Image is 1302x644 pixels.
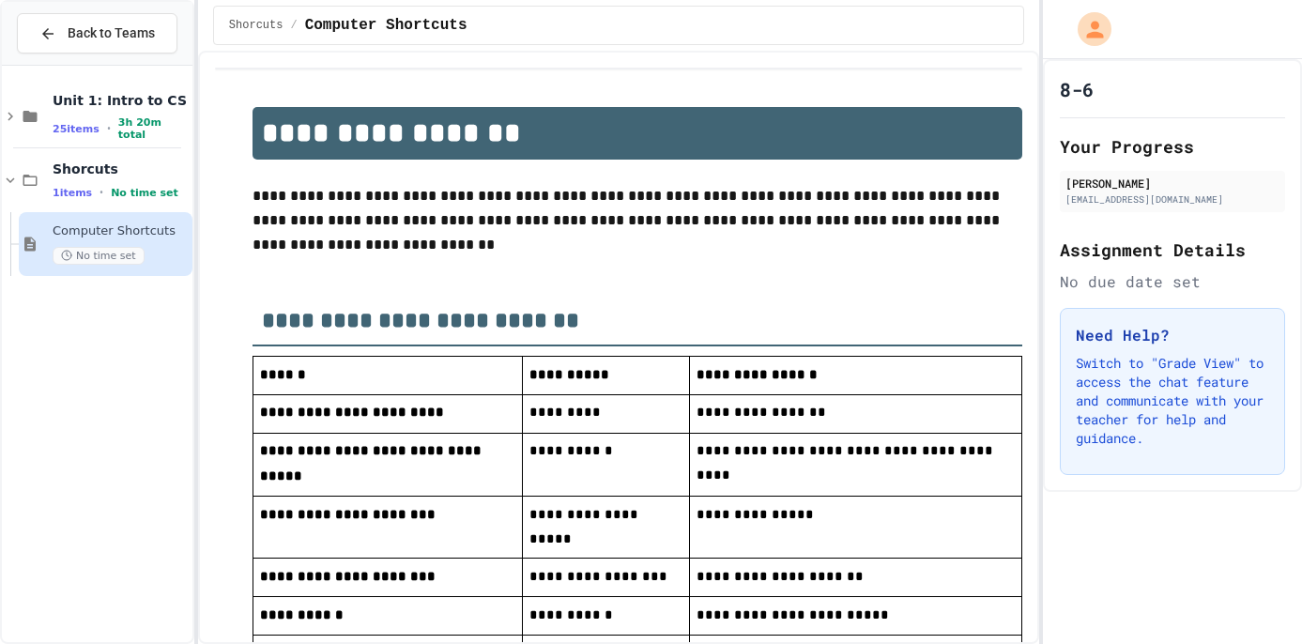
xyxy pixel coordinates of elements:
[290,18,297,33] span: /
[111,187,178,199] span: No time set
[1060,270,1285,293] div: No due date set
[53,92,189,109] span: Unit 1: Intro to CS
[1076,324,1269,346] h3: Need Help?
[100,185,103,200] span: •
[53,247,145,265] span: No time set
[1060,237,1285,263] h2: Assignment Details
[1065,192,1279,207] div: [EMAIL_ADDRESS][DOMAIN_NAME]
[118,116,189,141] span: 3h 20m total
[229,18,283,33] span: Shorcuts
[53,161,189,177] span: Shorcuts
[17,13,177,54] button: Back to Teams
[107,121,111,136] span: •
[1060,133,1285,160] h2: Your Progress
[53,223,189,239] span: Computer Shortcuts
[53,123,100,135] span: 25 items
[1065,175,1279,192] div: [PERSON_NAME]
[1146,487,1283,567] iframe: chat widget
[305,14,467,37] span: Computer Shortcuts
[68,23,155,43] span: Back to Teams
[1060,76,1094,102] h1: 8-6
[1223,569,1283,625] iframe: chat widget
[1076,354,1269,448] p: Switch to "Grade View" to access the chat feature and communicate with your teacher for help and ...
[1058,8,1116,51] div: My Account
[53,187,92,199] span: 1 items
